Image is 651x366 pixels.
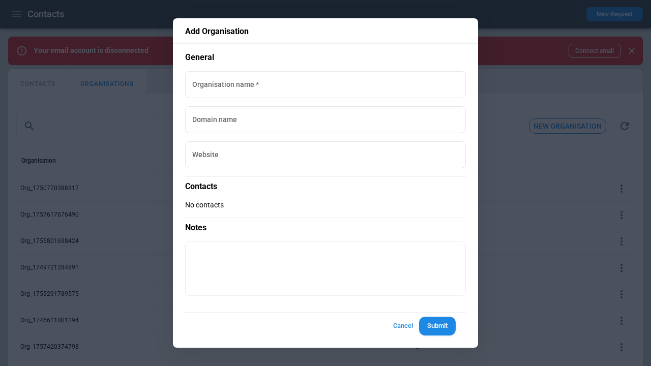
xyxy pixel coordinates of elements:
[185,26,466,37] p: Add Organisation
[185,176,466,192] p: Contacts
[185,52,466,63] p: General
[185,201,466,209] p: No contacts
[387,317,419,335] button: Cancel
[185,218,466,233] p: Notes
[419,317,456,335] button: Submit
